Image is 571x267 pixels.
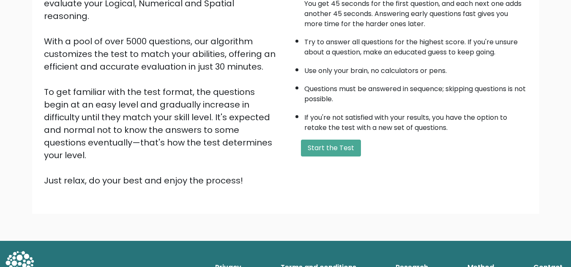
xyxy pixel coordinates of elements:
li: Use only your brain, no calculators or pens. [304,62,527,76]
button: Start the Test [301,140,361,156]
li: Questions must be answered in sequence; skipping questions is not possible. [304,80,527,104]
li: Try to answer all questions for the highest score. If you're unsure about a question, make an edu... [304,33,527,57]
li: If you're not satisfied with your results, you have the option to retake the test with a new set ... [304,108,527,133]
